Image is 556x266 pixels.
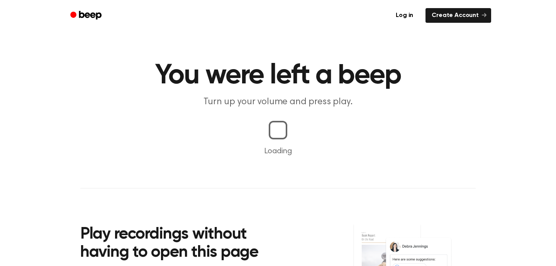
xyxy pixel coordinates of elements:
[388,7,421,24] a: Log in
[80,62,476,90] h1: You were left a beep
[425,8,491,23] a: Create Account
[65,8,108,23] a: Beep
[9,146,547,157] p: Loading
[80,225,288,262] h2: Play recordings without having to open this page
[130,96,426,108] p: Turn up your volume and press play.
